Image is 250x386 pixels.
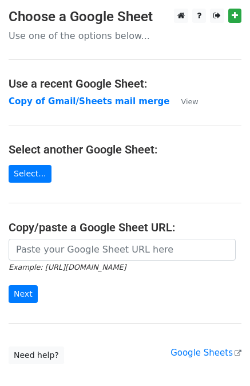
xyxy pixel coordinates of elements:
[181,97,198,106] small: View
[169,96,198,107] a: View
[9,9,241,25] h3: Choose a Google Sheet
[9,143,241,156] h4: Select another Google Sheet:
[9,77,241,90] h4: Use a recent Google Sheet:
[9,263,126,271] small: Example: [URL][DOMAIN_NAME]
[170,348,241,358] a: Google Sheets
[9,285,38,303] input: Next
[9,165,51,183] a: Select...
[9,239,236,261] input: Paste your Google Sheet URL here
[9,96,169,107] a: Copy of Gmail/Sheets mail merge
[9,30,241,42] p: Use one of the options below...
[9,220,241,234] h4: Copy/paste a Google Sheet URL:
[9,346,64,364] a: Need help?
